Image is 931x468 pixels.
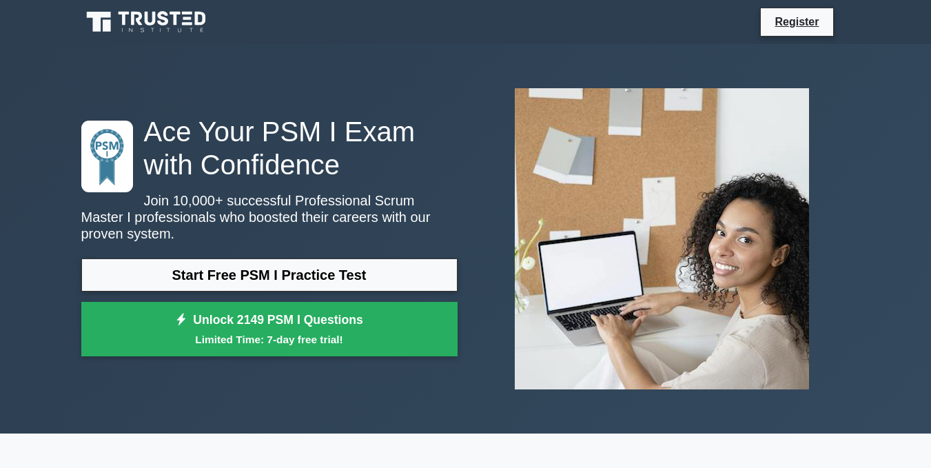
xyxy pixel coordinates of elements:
[81,192,458,242] p: Join 10,000+ successful Professional Scrum Master I professionals who boosted their careers with ...
[81,302,458,357] a: Unlock 2149 PSM I QuestionsLimited Time: 7-day free trial!
[81,258,458,292] a: Start Free PSM I Practice Test
[766,13,827,30] a: Register
[81,115,458,181] h1: Ace Your PSM I Exam with Confidence
[99,332,440,347] small: Limited Time: 7-day free trial!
